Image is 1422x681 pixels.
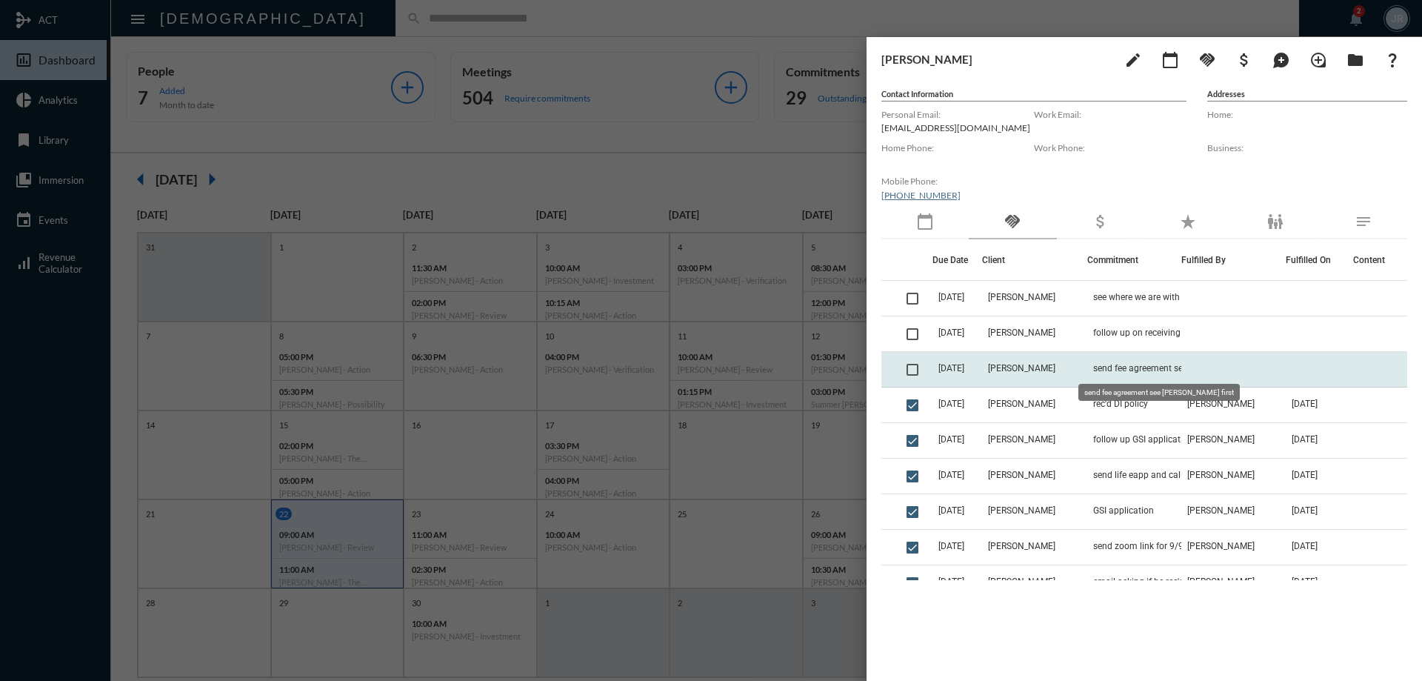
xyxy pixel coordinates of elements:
[1093,577,1224,587] span: email asking if he rec'd the email
[1207,142,1407,153] label: Business:
[1093,470,1234,480] span: send life eapp and call in exam one
[1309,51,1327,69] mat-icon: loupe
[1093,541,1218,551] span: send zoom link for 9/9 meeting
[988,292,1055,302] span: [PERSON_NAME]
[988,505,1055,516] span: [PERSON_NAME]
[1181,239,1286,281] th: Fulfilled By
[1266,44,1296,74] button: Add Mention
[881,89,1186,102] h5: Contact Information
[1272,51,1290,69] mat-icon: maps_ugc
[1229,44,1259,74] button: Add Business
[1093,363,1241,373] span: send fee agreement see [PERSON_NAME] first
[1198,51,1216,69] mat-icon: handshake
[881,122,1034,133] p: [EMAIL_ADDRESS][DOMAIN_NAME]
[1292,399,1318,409] span: [DATE]
[1383,51,1401,69] mat-icon: question_mark
[1266,213,1284,230] mat-icon: family_restroom
[1346,51,1364,69] mat-icon: folder
[1235,51,1253,69] mat-icon: attach_money
[938,328,964,338] span: [DATE]
[1034,142,1186,153] label: Work Phone:
[982,239,1086,281] th: Client
[938,399,964,409] span: [DATE]
[988,541,1055,551] span: [PERSON_NAME]
[1179,213,1197,230] mat-icon: star_rate
[938,470,964,480] span: [DATE]
[1187,434,1255,445] span: [PERSON_NAME]
[1346,239,1407,281] th: Content
[881,53,1111,66] h3: [PERSON_NAME]
[1292,505,1318,516] span: [DATE]
[881,142,1034,153] label: Home Phone:
[1292,434,1318,445] span: [DATE]
[938,505,964,516] span: [DATE]
[1378,44,1407,74] button: What If?
[1034,109,1186,120] label: Work Email:
[881,176,1034,187] label: Mobile Phone:
[938,292,964,302] span: [DATE]
[1093,292,1241,302] span: see where we are with the DI, has he started life u/w, ins exam, setting our next meeting
[1092,213,1109,230] mat-icon: attach_money
[938,541,964,551] span: [DATE]
[1292,541,1318,551] span: [DATE]
[916,213,934,230] mat-icon: calendar_today
[1093,434,1193,445] span: follow up GSI application
[988,577,1055,587] span: [PERSON_NAME]
[1093,505,1154,516] span: GSI application
[1124,51,1142,69] mat-icon: edit
[988,399,1055,409] span: [PERSON_NAME]
[1087,239,1181,281] th: Commitment
[1207,109,1407,120] label: Home:
[1078,384,1240,401] div: send fee agreement see [PERSON_NAME] first
[1341,44,1370,74] button: Archives
[1187,541,1255,551] span: [PERSON_NAME]
[1292,470,1318,480] span: [DATE]
[932,239,982,281] th: Due Date
[938,577,964,587] span: [DATE]
[881,109,1034,120] label: Personal Email:
[1187,470,1255,480] span: [PERSON_NAME]
[1355,213,1372,230] mat-icon: notes
[938,434,964,445] span: [DATE]
[1303,44,1333,74] button: Add Introduction
[1207,89,1407,102] h5: Addresses
[1286,239,1346,281] th: Fulfilled On
[1004,213,1021,230] mat-icon: handshake
[1187,577,1255,587] span: [PERSON_NAME]
[1192,44,1222,74] button: Add Commitment
[1118,44,1148,74] button: edit person
[988,363,1055,373] span: [PERSON_NAME]
[1292,577,1318,587] span: [DATE]
[881,190,961,201] a: [PHONE_NUMBER]
[1187,505,1255,516] span: [PERSON_NAME]
[1155,44,1185,74] button: Add meeting
[1093,328,1241,338] span: follow up on receiving delivery requirements
[988,328,1055,338] span: [PERSON_NAME]
[988,470,1055,480] span: [PERSON_NAME]
[988,434,1055,445] span: [PERSON_NAME]
[938,363,964,373] span: [DATE]
[1161,51,1179,69] mat-icon: calendar_today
